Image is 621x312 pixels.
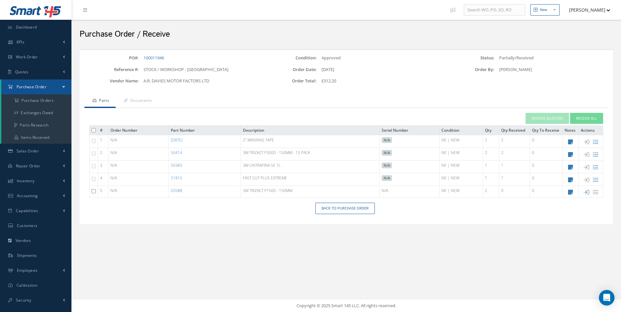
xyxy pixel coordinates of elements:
[439,186,483,198] td: NE | NEW
[526,113,569,124] button: Receive Selected
[483,135,499,148] td: 2
[98,148,108,161] td: 2
[593,140,598,145] a: View part details
[483,161,499,173] td: 1
[483,148,499,161] td: 2
[171,137,183,143] a: [DATE]
[599,290,615,306] div: Open Intercom Messenger
[16,54,38,60] span: Work Order
[315,203,375,214] a: Back to Purchase Order
[169,126,241,135] th: Part Number
[584,140,589,145] a: Receive Part
[570,113,603,124] button: Receive All
[116,94,158,108] a: Documents
[379,126,439,135] th: Serial Number
[499,126,530,135] th: Qty Received
[257,55,316,60] label: Condition:
[17,282,37,288] span: Calibration
[483,126,499,135] th: Qty
[1,119,71,131] a: Parts Research
[17,39,24,45] span: KPIs
[563,126,579,135] th: Notes
[17,253,37,258] span: Shipments
[110,150,117,155] span: N/A
[144,55,164,61] a: 100011946
[499,186,530,198] td: 0
[98,135,108,148] td: 1
[439,161,483,173] td: NE | NEW
[439,126,483,135] th: Condition
[17,268,38,273] span: Employees
[563,4,610,16] button: [PERSON_NAME]
[108,126,169,135] th: Order Number
[1,131,71,144] a: Items Received
[17,193,38,198] span: Accounting
[494,55,613,61] div: Partially/Received
[80,55,139,60] label: PO#:
[257,67,316,72] label: Order Date:
[1,107,71,119] a: Exchanges Owed
[530,161,563,173] td: 0
[439,173,483,186] td: NE | NEW
[1,94,71,107] a: Purchase Orders
[241,161,379,173] td: 3M UNTRAFINA SE 1L
[15,69,29,75] span: Quotes
[439,148,483,161] td: NE | NEW
[98,126,108,135] th: #
[584,152,589,158] a: Receive Part
[530,135,563,148] td: 0
[483,173,499,186] td: 1
[593,178,598,183] a: View part details
[171,162,182,168] a: 50383
[139,66,257,73] div: STOCK / WORKSHOP - [GEOGRAPHIC_DATA]
[382,150,392,156] div: N/A
[382,175,392,181] div: N/A
[379,186,439,198] td: N/A
[17,84,46,90] span: Purchase Order
[530,126,563,135] th: Qty To Receive
[171,188,182,193] a: 02088
[98,173,108,186] td: 4
[17,148,39,154] span: Sales Order
[530,186,563,198] td: 0
[17,178,35,184] span: Inventory
[499,161,530,173] td: 1
[317,66,435,73] div: [DATE]
[241,135,379,148] td: 2" MASKING TAPE
[80,30,613,39] h2: Purchase Order / Receive
[80,67,139,72] label: Reference #:
[1,79,71,94] a: Purchase Order
[241,126,379,135] th: Description
[593,190,598,196] a: View part details
[241,148,379,161] td: 3M TRIZACT P3000 - 150MM - 15 PACK
[110,175,117,181] span: N/A
[382,137,392,143] div: N/A
[84,94,116,108] a: Parts
[139,78,257,84] div: A.R. DAVIES MOTOR FACTORS LTD
[439,135,483,148] td: NE | NEW
[98,186,108,198] td: 5
[78,303,615,309] div: Copyright © 2025 Smart 145 LLC. All rights reserved.
[483,186,499,198] td: 2
[16,297,31,303] span: Security
[171,150,182,155] a: 50414
[584,165,589,171] a: Receive Part
[593,152,598,158] a: View part details
[257,78,316,83] label: Order Total:
[317,78,435,84] div: £512.20
[584,190,589,196] a: Receive Part
[499,173,530,186] td: 1
[499,135,530,148] td: 2
[435,67,494,72] label: Order By:
[16,238,31,243] span: Vendors
[80,78,139,83] label: Vendor Name:
[464,4,525,16] input: Search WO, PO, SO, RO
[171,175,182,181] a: 51815
[241,186,379,198] td: 3M TRIZACT P1500 - 150MM
[110,162,117,168] span: N/A
[540,7,547,13] div: New
[593,165,598,171] a: View part details
[435,55,494,60] label: Status:
[584,178,589,183] a: Receive Part
[530,173,563,186] td: 0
